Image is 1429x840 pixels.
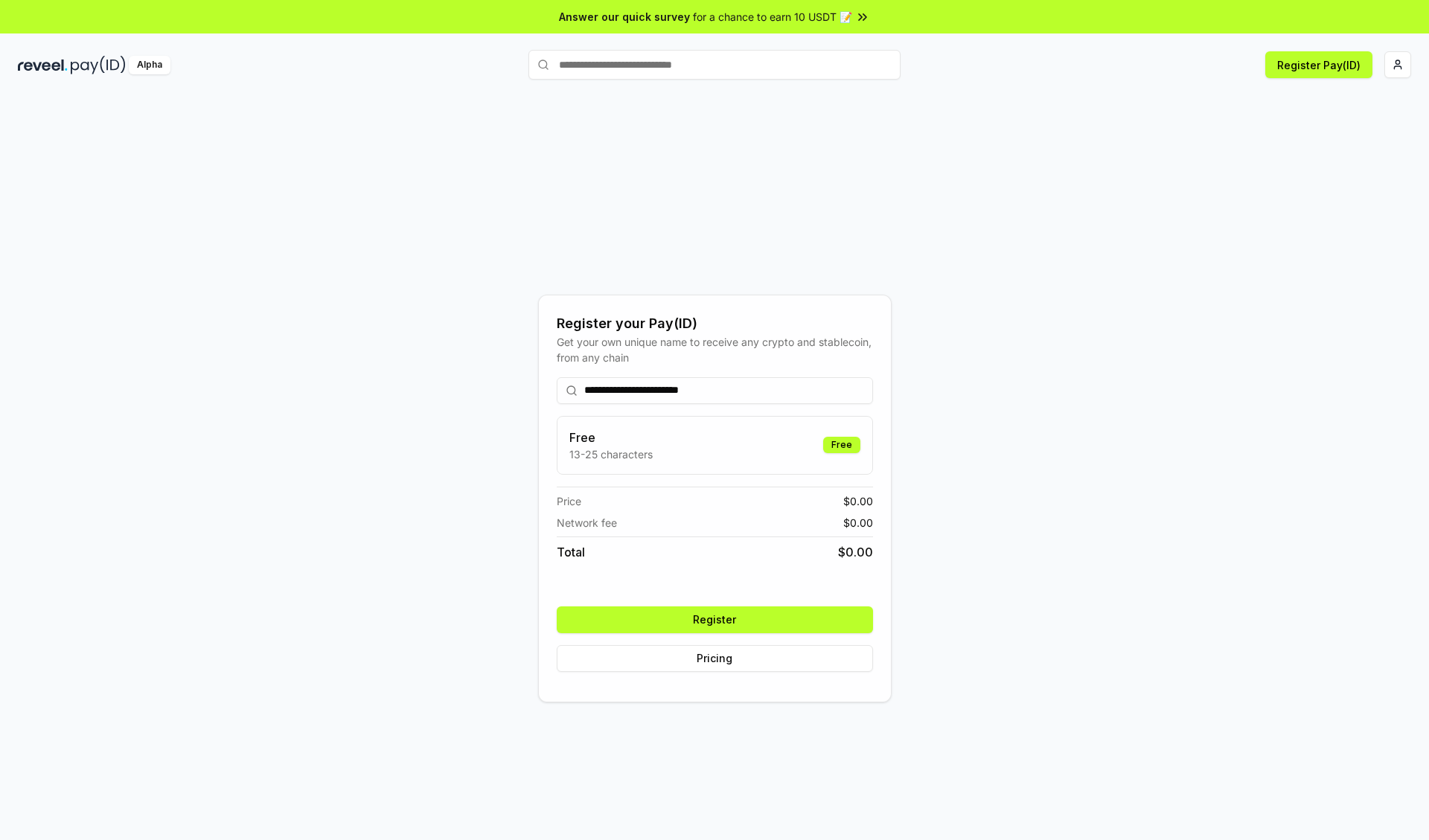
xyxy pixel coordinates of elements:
[693,9,852,25] span: for a chance to earn 10 USDT 📝
[557,313,873,334] div: Register your Pay(ID)
[129,56,170,74] div: Alpha
[569,446,653,462] p: 13-25 characters
[557,645,873,672] button: Pricing
[557,515,617,530] span: Network fee
[843,515,873,530] span: $ 0.00
[838,543,873,561] span: $ 0.00
[843,493,873,509] span: $ 0.00
[569,429,653,446] h3: Free
[557,334,873,365] div: Get your own unique name to receive any crypto and stablecoin, from any chain
[559,9,690,25] span: Answer our quick survey
[557,543,585,561] span: Total
[18,56,68,74] img: reveel_dark
[823,437,860,453] div: Free
[557,606,873,633] button: Register
[557,493,581,509] span: Price
[1265,51,1372,78] button: Register Pay(ID)
[71,56,126,74] img: pay_id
